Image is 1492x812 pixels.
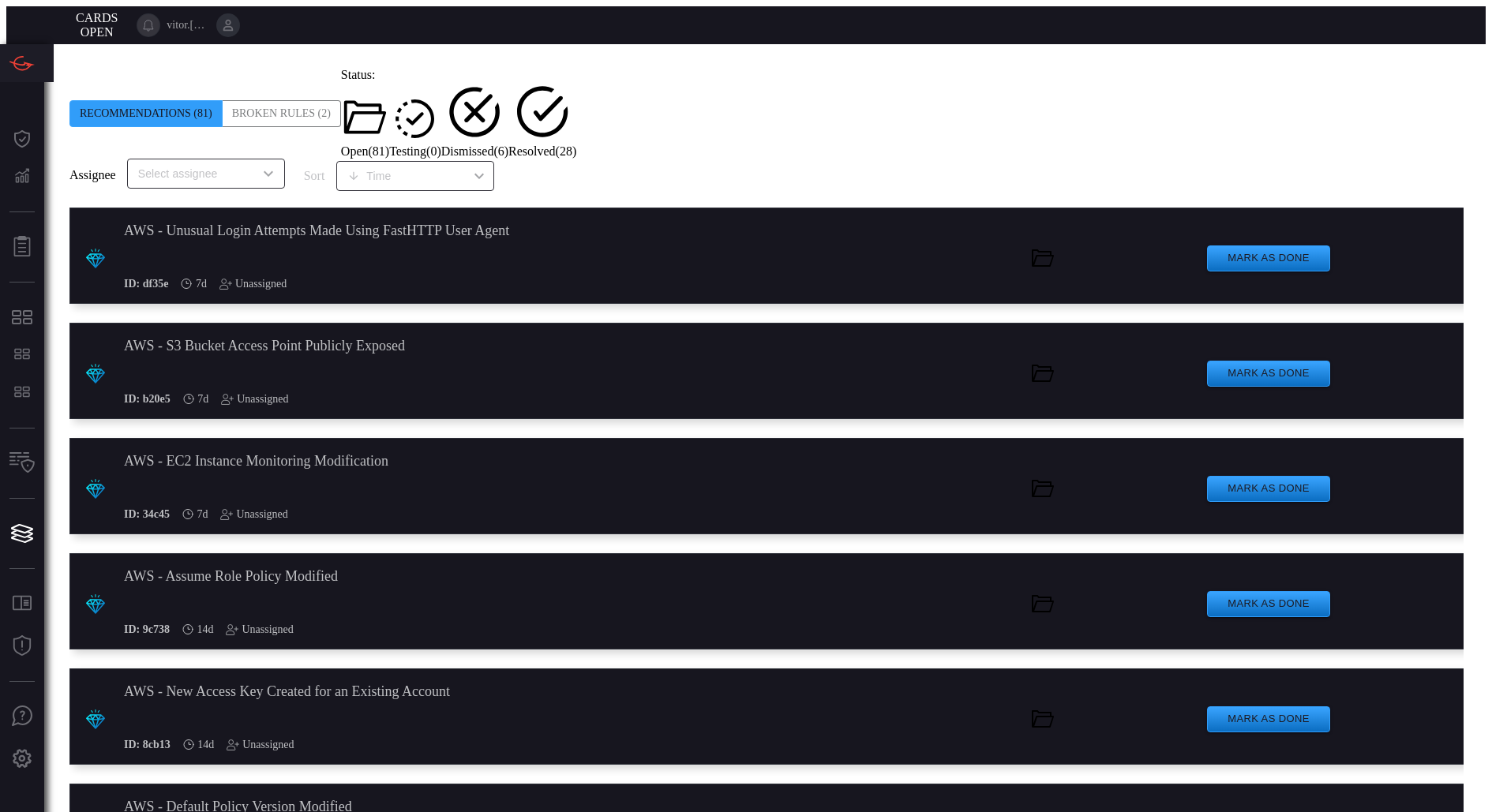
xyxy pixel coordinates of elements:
[3,740,41,778] button: Preferences
[3,298,41,336] button: MITRE - Detection Posture
[508,144,576,158] span: Resolved ( 28 )
[1207,245,1330,271] button: Mark as Done
[124,278,168,290] h5: ID: df35e
[197,623,213,636] span: Jul 22, 2025 12:36 AM
[132,163,254,183] input: Select assignee
[341,93,389,159] button: Open(81)
[3,120,41,158] button: Dashboard
[124,623,170,636] h5: ID: 9c738
[1207,361,1330,387] button: Mark as Done
[3,336,41,374] button: POTENTIAL COVERAGE
[3,374,41,412] button: CHRONICLE RULE-SET
[3,444,41,482] button: Inventory
[124,568,610,585] div: AWS - Assume Role Policy Modified
[124,453,610,470] div: AWS - EC2 Instance Monitoring Modification
[341,144,389,158] span: Open ( 81 )
[167,19,210,32] span: vitor.[PERSON_NAME]
[304,169,325,183] label: sort
[389,144,441,158] span: Testing ( 0 )
[221,393,288,406] div: Unassigned
[197,739,214,751] span: Jul 22, 2025 12:36 AM
[441,83,508,159] button: Dismissed(6)
[341,68,376,81] span: Status:
[3,627,41,665] button: Threat Intelligence
[3,228,41,266] button: Reports
[124,223,610,239] div: AWS - Unusual Login Attempts Made Using FastHTTP User Agent
[3,585,41,623] button: Rule Catalog
[227,739,294,751] div: Unassigned
[124,739,171,751] h5: ID: 8cb13
[3,515,41,552] button: Cards
[196,278,207,290] span: Jul 29, 2025 2:21 AM
[69,100,223,127] div: Recommendations (81)
[1207,476,1330,502] button: Mark as Done
[389,96,441,159] button: Testing(0)
[508,82,576,159] button: Resolved(28)
[220,508,287,521] div: Unassigned
[441,144,508,158] span: Dismissed ( 6 )
[1207,591,1330,617] button: Mark as Done
[257,163,279,185] button: Open
[197,508,208,521] span: Jul 29, 2025 2:21 AM
[76,11,118,24] span: Cards
[69,168,116,182] span: Assignee
[226,623,293,636] div: Unassigned
[124,683,610,700] div: AWS - New Access Key Created for an Existing Account
[197,393,208,406] span: Jul 29, 2025 2:21 AM
[1207,706,1330,732] button: Mark as Done
[347,168,469,184] div: Time
[124,393,171,406] h5: ID: b20e5
[81,25,114,39] span: open
[3,158,41,196] button: Detections
[124,508,170,521] h5: ID: 34c45
[124,338,610,354] div: AWS - S3 Bucket Access Point Publicly Exposed
[219,278,287,290] div: Unassigned
[223,100,341,127] div: Broken Rules (2)
[3,698,41,735] button: Ask Us A Question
